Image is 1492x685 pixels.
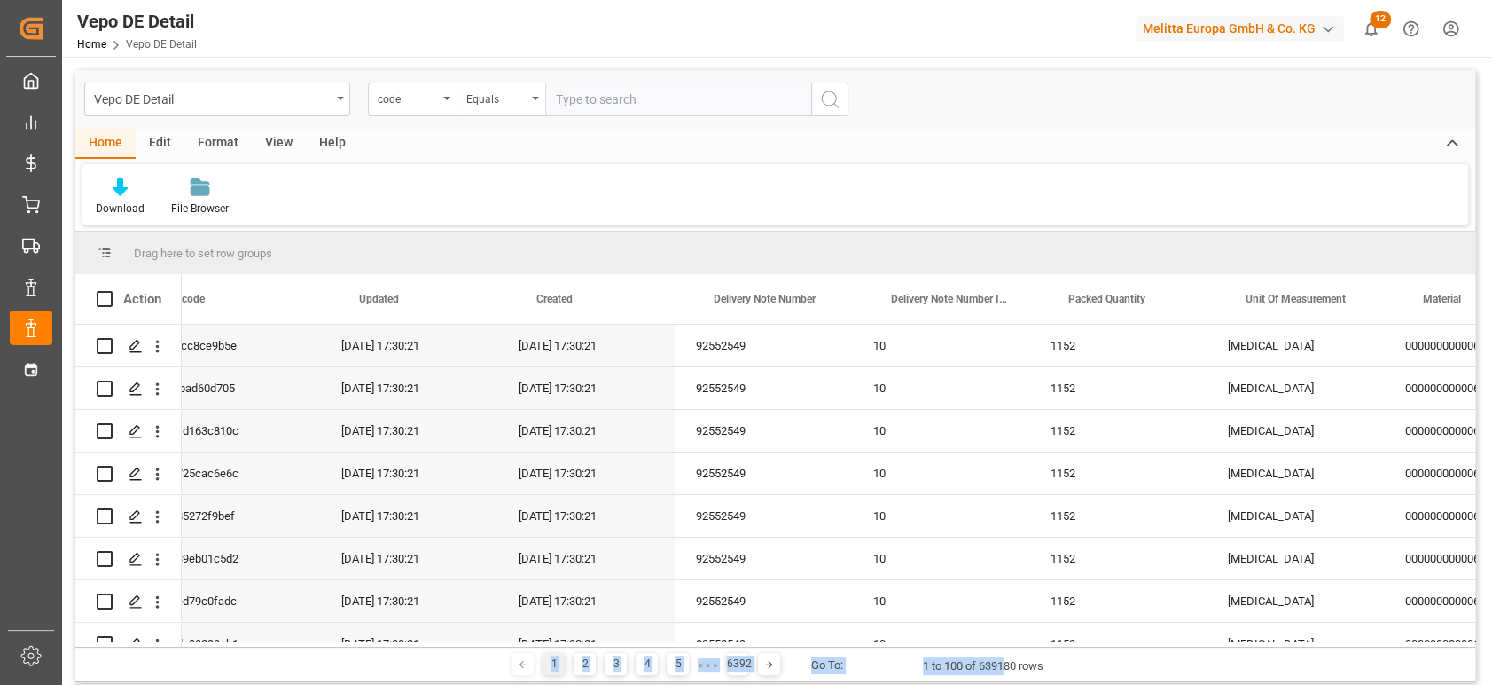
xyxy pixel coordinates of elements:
span: Unit Of Measurement [1246,293,1346,305]
div: File Browser [171,201,229,217]
button: open menu [368,83,457,116]
div: 10 [852,453,1029,494]
div: 92552549 [675,410,852,452]
div: 1 to 100 of 639180 rows [923,657,1043,675]
div: [DATE] 17:30:21 [497,623,675,665]
div: Download [96,201,145,217]
span: Delivery Note Number Item [891,293,1010,305]
span: Created [536,293,573,305]
button: open menu [84,83,350,116]
div: ● ● ● [698,658,717,672]
div: [DATE] 17:30:21 [497,580,675,622]
div: 10 [852,325,1029,366]
span: Drag here to set row groups [134,247,272,260]
div: 10 [852,538,1029,579]
div: ecda83293ab1 [143,623,320,665]
div: b739eb01c5d2 [143,538,320,579]
div: Home [75,129,136,159]
div: 92552549 [675,580,852,622]
div: 2 [574,653,596,675]
div: Equals [466,87,527,107]
button: search button [811,83,848,116]
div: [DATE] 17:30:21 [320,580,497,622]
div: View [252,129,306,159]
div: 1152 [1029,410,1207,452]
div: 10 [852,623,1029,665]
div: 3 [605,653,627,675]
div: [MEDICAL_DATA] [1207,453,1384,494]
div: Melitta Europa GmbH & Co. KG [1136,16,1344,42]
div: [DATE] 17:30:21 [320,325,497,366]
button: show 12 new notifications [1351,9,1391,49]
div: 92552549 [675,623,852,665]
div: 92552549 [675,367,852,409]
div: 92552549 [675,325,852,366]
div: [MEDICAL_DATA] [1207,325,1384,366]
div: 1152 [1029,495,1207,537]
div: [DATE] 17:30:21 [320,495,497,537]
span: Packed Quantity [1068,293,1145,305]
div: [DATE] 17:30:21 [320,453,497,494]
div: Press SPACE to select this row. [75,453,182,495]
span: code [182,293,205,305]
div: code [378,87,438,107]
span: 12 [1370,11,1391,28]
div: 92552549 [675,538,852,579]
div: 1152 [1029,580,1207,622]
div: ad725cac6e6c [143,453,320,494]
span: Updated [359,293,399,305]
button: open menu [457,83,545,116]
div: [DATE] 17:30:21 [497,410,675,452]
div: 10 [852,410,1029,452]
div: [DATE] 17:30:21 [320,623,497,665]
div: [MEDICAL_DATA] [1207,580,1384,622]
input: Type to search [545,83,811,116]
div: 1 [543,653,565,675]
div: 4f4cc8ce9b5e [143,325,320,366]
div: [DATE] 17:30:21 [497,367,675,409]
div: [DATE] 17:30:21 [320,410,497,452]
div: 1152 [1029,367,1207,409]
div: [DATE] 17:30:21 [497,495,675,537]
div: [MEDICAL_DATA] [1207,410,1384,452]
div: Vepo DE Detail [94,87,331,109]
div: [DATE] 17:30:21 [497,325,675,366]
div: 1152 [1029,623,1207,665]
div: 4 [636,653,658,675]
div: [MEDICAL_DATA] [1207,623,1384,665]
div: Press SPACE to select this row. [75,367,182,410]
div: [DATE] 17:30:21 [497,538,675,579]
div: 9ffbad60d705 [143,367,320,409]
div: 92552549 [675,495,852,537]
div: 92552549 [675,453,852,494]
span: Material [1423,293,1461,305]
div: Press SPACE to select this row. [75,623,182,665]
div: [MEDICAL_DATA] [1207,495,1384,537]
div: Press SPACE to select this row. [75,580,182,623]
div: 1152 [1029,325,1207,366]
button: Melitta Europa GmbH & Co. KG [1136,12,1351,45]
a: Home [77,38,106,51]
div: Press SPACE to select this row. [75,325,182,367]
div: 1152 [1029,453,1207,494]
button: Help Center [1391,9,1431,49]
div: Edit [136,129,184,159]
div: a31d163c810c [143,410,320,452]
div: Go To: [811,657,843,674]
div: bbed79c0fadc [143,580,320,622]
div: 1152 [1029,538,1207,579]
div: [MEDICAL_DATA] [1207,538,1384,579]
div: Format [184,129,252,159]
div: [DATE] 17:30:21 [320,367,497,409]
div: Action [123,291,161,307]
div: 10 [852,580,1029,622]
div: [DATE] 17:30:21 [320,538,497,579]
div: Press SPACE to select this row. [75,410,182,453]
div: 5 [667,653,689,675]
span: Delivery Note Number [714,293,816,305]
div: 6392 [727,653,749,675]
div: Press SPACE to select this row. [75,538,182,580]
div: 10 [852,367,1029,409]
div: Press SPACE to select this row. [75,495,182,538]
div: [DATE] 17:30:21 [497,453,675,494]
